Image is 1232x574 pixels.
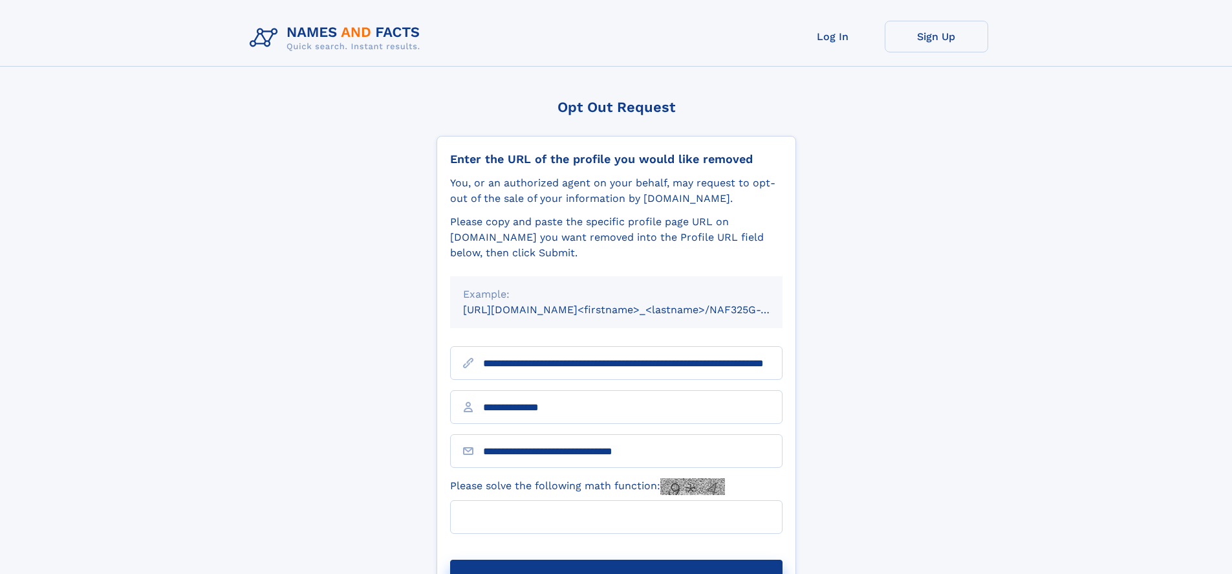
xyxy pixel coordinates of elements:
div: Opt Out Request [437,99,796,115]
div: Example: [463,287,770,302]
a: Sign Up [885,21,988,52]
div: You, or an authorized agent on your behalf, may request to opt-out of the sale of your informatio... [450,175,783,206]
label: Please solve the following math function: [450,478,725,495]
small: [URL][DOMAIN_NAME]<firstname>_<lastname>/NAF325G-xxxxxxxx [463,304,807,316]
a: Log In [781,21,885,52]
img: Logo Names and Facts [244,21,431,56]
div: Enter the URL of the profile you would like removed [450,152,783,166]
div: Please copy and paste the specific profile page URL on [DOMAIN_NAME] you want removed into the Pr... [450,214,783,261]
